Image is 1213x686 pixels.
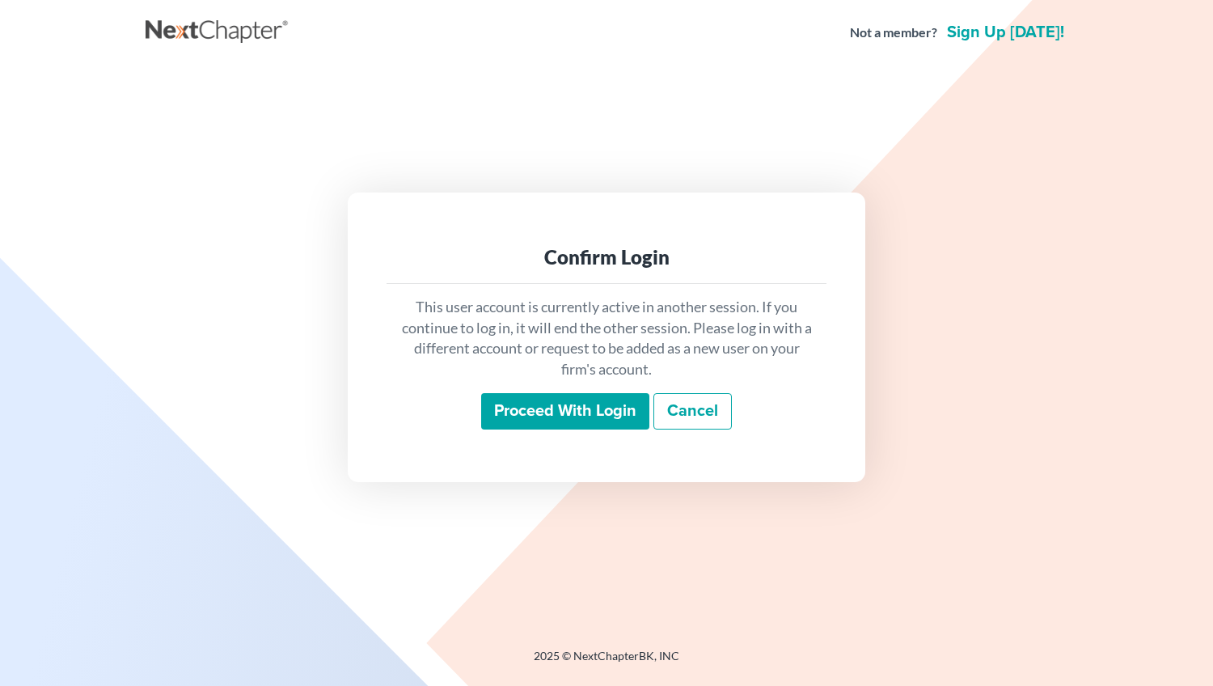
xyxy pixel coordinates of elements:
[850,23,937,42] strong: Not a member?
[944,24,1067,40] a: Sign up [DATE]!
[481,393,649,430] input: Proceed with login
[146,648,1067,677] div: 2025 © NextChapterBK, INC
[399,297,814,380] p: This user account is currently active in another session. If you continue to log in, it will end ...
[399,244,814,270] div: Confirm Login
[653,393,732,430] a: Cancel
